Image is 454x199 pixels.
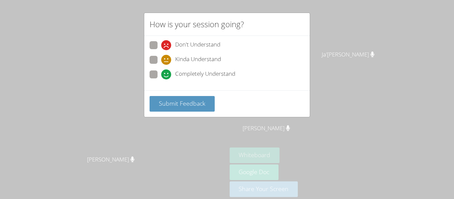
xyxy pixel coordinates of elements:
span: Kinda Understand [175,55,221,65]
span: Don't Understand [175,40,220,50]
span: Submit Feedback [159,99,205,107]
button: Submit Feedback [150,96,215,112]
span: Completely Understand [175,69,235,79]
h2: How is your session going? [150,18,244,30]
